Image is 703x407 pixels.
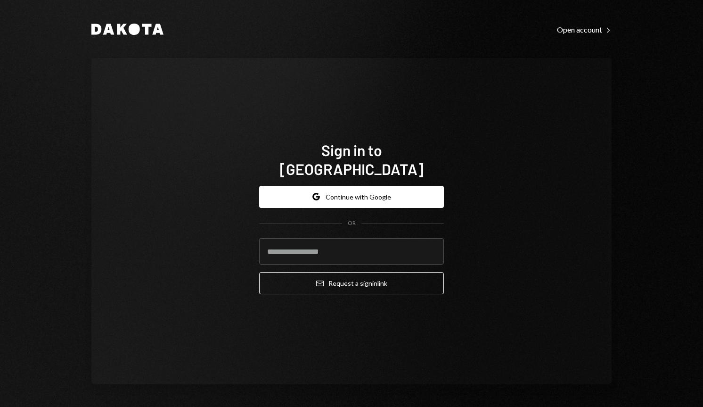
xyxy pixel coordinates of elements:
a: Open account [557,24,612,34]
div: Open account [557,25,612,34]
div: OR [348,219,356,227]
button: Request a signinlink [259,272,444,294]
h1: Sign in to [GEOGRAPHIC_DATA] [259,141,444,178]
button: Continue with Google [259,186,444,208]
